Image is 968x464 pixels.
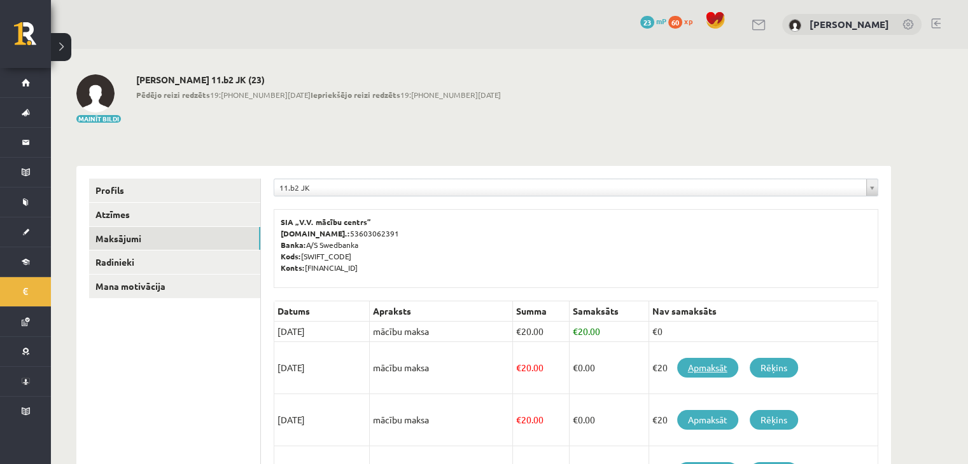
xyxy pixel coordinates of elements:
td: 20.00 [513,322,570,342]
a: Radinieki [89,250,260,274]
span: 60 [668,16,682,29]
td: mācību maksa [370,342,513,394]
td: 20.00 [513,342,570,394]
a: Rēķins [750,358,798,378]
span: 11.b2 JK [279,179,861,196]
td: [DATE] [274,394,370,446]
span: 23 [640,16,654,29]
td: [DATE] [274,322,370,342]
a: 23 mP [640,16,666,26]
span: xp [684,16,692,26]
a: Apmaksāt [677,358,738,378]
th: Samaksāts [569,301,649,322]
td: 20.00 [513,394,570,446]
a: [PERSON_NAME] [810,18,889,31]
a: Maksājumi [89,227,260,250]
a: Rīgas 1. Tālmācības vidusskola [14,22,51,54]
a: 60 xp [668,16,699,26]
a: Mana motivācija [89,275,260,298]
span: € [573,325,578,337]
span: € [516,362,521,373]
td: €0 [649,322,878,342]
a: Profils [89,179,260,202]
b: Konts: [281,263,305,273]
td: [DATE] [274,342,370,394]
span: 19:[PHONE_NUMBER][DATE] 19:[PHONE_NUMBER][DATE] [136,89,501,100]
a: 11.b2 JK [274,179,878,196]
img: Elizabete Melngalve [789,19,801,32]
th: Nav samaksāts [649,301,878,322]
img: Elizabete Melngalve [76,74,115,113]
b: [DOMAIN_NAME].: [281,228,350,238]
b: Pēdējo reizi redzēts [136,90,210,100]
td: mācību maksa [370,322,513,342]
span: € [516,325,521,337]
span: € [573,414,578,425]
b: Iepriekšējo reizi redzēts [311,90,400,100]
h2: [PERSON_NAME] 11.b2 JK (23) [136,74,501,85]
span: € [516,414,521,425]
td: €20 [649,342,878,394]
td: mācību maksa [370,394,513,446]
button: Mainīt bildi [76,115,121,123]
th: Summa [513,301,570,322]
b: SIA „V.V. mācību centrs” [281,217,372,227]
a: Apmaksāt [677,410,738,430]
td: 0.00 [569,342,649,394]
p: 53603062391 A/S Swedbanka [SWIFT_CODE] [FINANCIAL_ID] [281,216,871,273]
a: Rēķins [750,410,798,430]
span: mP [656,16,666,26]
b: Banka: [281,240,306,250]
span: € [573,362,578,373]
a: Atzīmes [89,203,260,226]
td: 20.00 [569,322,649,342]
td: €20 [649,394,878,446]
th: Datums [274,301,370,322]
b: Kods: [281,251,301,261]
th: Apraksts [370,301,513,322]
td: 0.00 [569,394,649,446]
